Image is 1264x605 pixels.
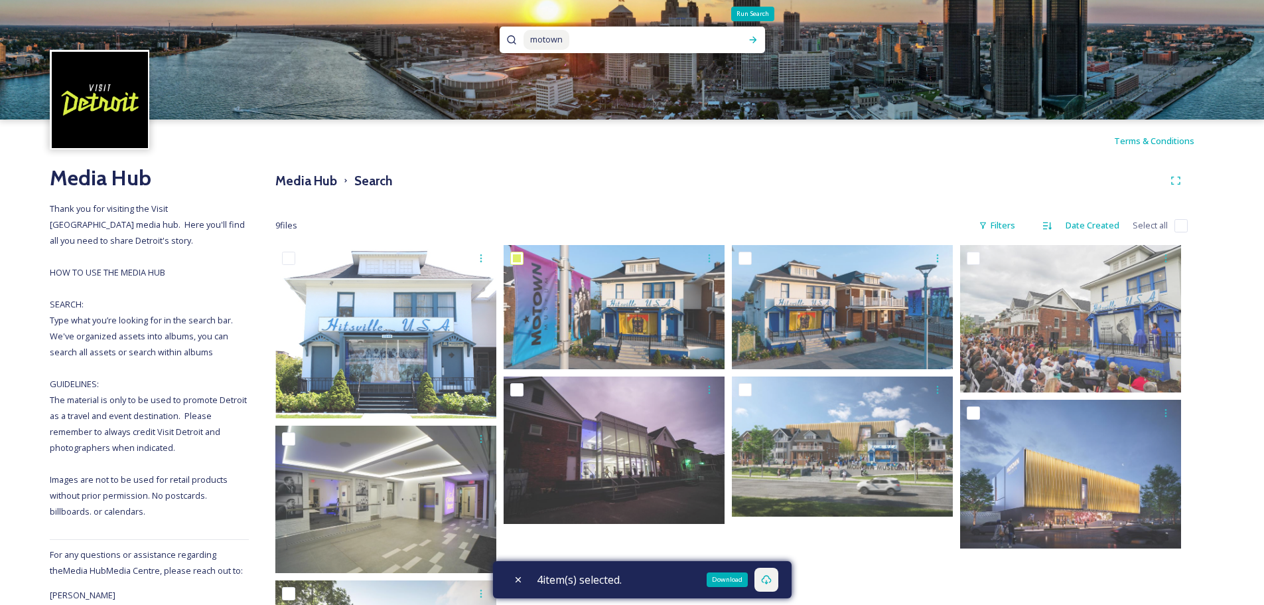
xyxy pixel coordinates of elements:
span: For any questions or assistance regarding the Media Hub Media Centre, please reach out to: [50,549,243,576]
img: VISIT%20DETROIT%20LOGO%20-%20BLACK%20BACKGROUND.png [52,52,148,148]
img: 19 - Atrium.jpg [504,377,725,524]
img: Motown Museum Expansion - View from W Grand Blvd.jpg [732,377,953,516]
h2: Media Hub [50,162,249,194]
h3: Search [354,171,392,191]
div: Run Search [731,7,774,21]
img: Crowd at Rocket Plaza.jpg [960,245,1181,392]
span: 4 item(s) selected. [537,572,622,588]
img: Motown Museum Expansion - View from Ferry Park 1.jpg [960,400,1181,549]
img: 18 - Hitsville NEXT.jpg [275,426,496,573]
div: Download [707,572,748,587]
div: Filters [972,213,1022,238]
span: motown [524,30,569,49]
div: Date Created [1059,213,1126,238]
h3: Media Hub [275,171,337,191]
span: Select all [1133,219,1168,232]
img: 2023_0804_Motown_050.jpg [732,245,953,369]
img: Hitsville USA.png [275,245,496,418]
img: 2023_0804_Motown_045.jpg [504,245,725,369]
span: 9 file s [275,219,297,232]
span: Terms & Conditions [1114,135,1194,147]
a: Terms & Conditions [1114,133,1214,149]
span: Thank you for visiting the Visit [GEOGRAPHIC_DATA] media hub. Here you'll find all you need to sh... [50,203,249,517]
